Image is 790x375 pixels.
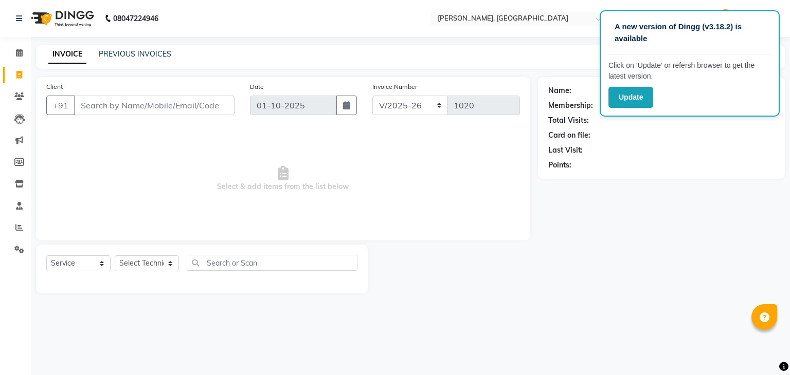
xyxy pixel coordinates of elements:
img: Manager [716,9,734,27]
b: 08047224946 [113,4,158,33]
input: Search or Scan [187,255,357,271]
a: PREVIOUS INVOICES [99,49,171,59]
div: Card on file: [548,130,590,141]
div: Total Visits: [548,115,589,126]
p: Click on ‘Update’ or refersh browser to get the latest version. [608,60,771,82]
img: logo [26,4,97,33]
button: Update [608,87,653,108]
div: Membership: [548,100,593,111]
a: INVOICE [48,45,86,64]
div: Name: [548,85,571,96]
input: Search by Name/Mobile/Email/Code [74,96,235,115]
button: +91 [46,96,75,115]
iframe: chat widget [747,334,780,365]
div: Points: [548,160,571,171]
label: Date [250,82,264,91]
span: Select & add items from the list below [46,127,520,230]
div: Last Visit: [548,145,583,156]
p: A new version of Dingg (v3.18.2) is available [615,21,765,44]
label: Invoice Number [372,82,417,91]
label: Client [46,82,63,91]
